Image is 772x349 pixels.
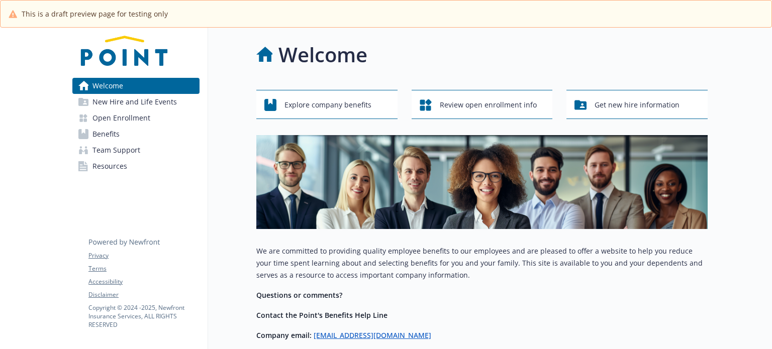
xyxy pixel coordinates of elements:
[88,251,199,260] a: Privacy
[92,158,127,174] span: Resources
[22,9,168,19] span: This is a draft preview page for testing only
[88,277,199,286] a: Accessibility
[440,95,537,114] span: Review open enrollment info
[92,94,177,110] span: New Hire and Life Events
[72,94,200,110] a: New Hire and Life Events
[72,110,200,126] a: Open Enrollment
[256,290,342,300] strong: Questions or comments?
[412,90,553,119] button: Review open enrollment info
[314,330,431,340] a: [EMAIL_ADDRESS][DOMAIN_NAME]
[88,303,199,329] p: Copyright © 2024 - 2025 , Newfront Insurance Services, ALL RIGHTS RESERVED
[256,245,708,281] p: We are committed to providing quality employee benefits to our employees and are pleased to offer...
[88,290,199,299] a: Disclaimer
[92,126,120,142] span: Benefits
[92,110,150,126] span: Open Enrollment
[92,78,123,94] span: Welcome
[72,126,200,142] a: Benefits
[72,142,200,158] a: Team Support
[72,158,200,174] a: Resources
[284,95,371,114] span: Explore company benefits
[566,90,708,119] button: Get new hire information
[92,142,140,158] span: Team Support
[256,135,708,229] img: overview page banner
[278,40,367,70] h1: Welcome
[256,330,312,340] strong: Company email:
[595,95,680,114] span: Get new hire information
[72,78,200,94] a: Welcome
[256,310,388,320] strong: Contact the Point's Benefits Help Line
[88,264,199,273] a: Terms
[256,90,398,119] button: Explore company benefits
